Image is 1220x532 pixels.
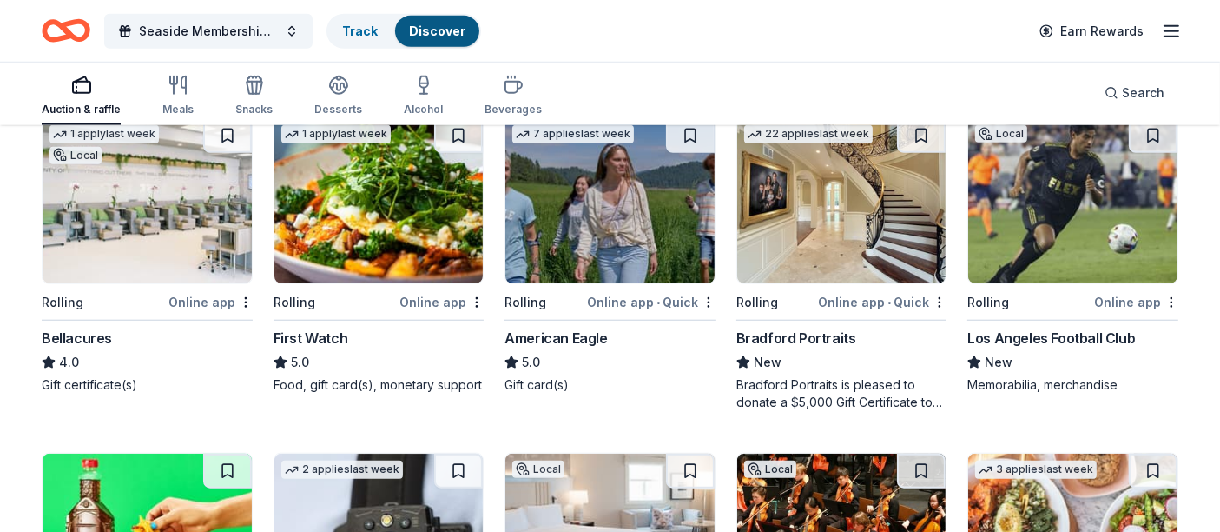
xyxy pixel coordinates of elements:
[274,292,315,313] div: Rolling
[42,117,253,394] a: Image for Bellacures1 applylast weekLocalRollingOnline appBellacures4.0Gift certificate(s)
[139,21,278,42] span: Seaside Membership Drive
[281,461,403,479] div: 2 applies last week
[49,125,159,143] div: 1 apply last week
[314,103,362,116] div: Desserts
[43,118,252,283] img: Image for Bellacures
[505,118,715,283] img: Image for American Eagle
[887,296,891,309] span: •
[235,68,273,125] button: Snacks
[967,328,1135,349] div: Los Angeles Football Club
[42,10,90,51] a: Home
[274,376,485,394] div: Food, gift card(s), monetary support
[314,68,362,125] button: Desserts
[504,292,546,313] div: Rolling
[42,376,253,394] div: Gift certificate(s)
[1094,291,1178,313] div: Online app
[409,23,465,38] a: Discover
[274,117,485,394] a: Image for First Watch1 applylast weekRollingOnline appFirst Watch5.0Food, gift card(s), monetary ...
[512,461,564,478] div: Local
[162,68,194,125] button: Meals
[504,376,716,394] div: Gift card(s)
[485,68,542,125] button: Beverages
[42,103,121,116] div: Auction & raffle
[967,376,1178,394] div: Memorabilia, merchandise
[975,125,1027,143] div: Local
[744,125,873,143] div: 22 applies last week
[967,292,1009,313] div: Rolling
[967,117,1178,394] a: Image for Los Angeles Football ClubLocalRollingOnline appLos Angeles Football ClubNewMemorabilia,...
[404,103,443,116] div: Alcohol
[342,23,378,38] a: Track
[399,291,484,313] div: Online app
[104,14,313,49] button: Seaside Membership Drive
[504,117,716,394] a: Image for American Eagle7 applieslast weekRollingOnline app•QuickAmerican Eagle5.0Gift card(s)
[656,296,660,309] span: •
[1029,16,1154,47] a: Earn Rewards
[168,291,253,313] div: Online app
[736,117,947,411] a: Image for Bradford Portraits22 applieslast weekRollingOnline app•QuickBradford PortraitsNewBradfo...
[235,103,273,116] div: Snacks
[274,328,348,349] div: First Watch
[985,352,1012,373] span: New
[968,118,1177,283] img: Image for Los Angeles Football Club
[291,352,309,373] span: 5.0
[754,352,781,373] span: New
[1091,76,1178,110] button: Search
[736,292,778,313] div: Rolling
[818,291,946,313] div: Online app Quick
[59,352,79,373] span: 4.0
[162,103,194,116] div: Meals
[326,14,481,49] button: TrackDiscover
[274,118,484,283] img: Image for First Watch
[512,125,634,143] div: 7 applies last week
[49,147,102,164] div: Local
[1122,83,1164,103] span: Search
[504,328,607,349] div: American Eagle
[744,461,796,478] div: Local
[975,461,1097,479] div: 3 applies last week
[281,125,391,143] div: 1 apply last week
[404,68,443,125] button: Alcohol
[737,118,946,283] img: Image for Bradford Portraits
[485,103,542,116] div: Beverages
[42,68,121,125] button: Auction & raffle
[42,328,112,349] div: Bellacures
[42,292,83,313] div: Rolling
[587,291,716,313] div: Online app Quick
[522,352,540,373] span: 5.0
[736,328,856,349] div: Bradford Portraits
[736,376,947,411] div: Bradford Portraits is pleased to donate a $5,000 Gift Certificate to each auction event, which in...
